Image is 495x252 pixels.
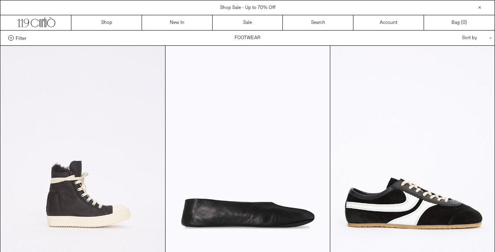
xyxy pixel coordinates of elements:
a: Bag () [424,15,495,30]
div: Sort by [416,31,487,45]
a: Sale [213,15,283,30]
a: Shop Sale - Up to 70% Off [220,5,275,11]
span: Filter [16,35,26,41]
span: 0 [462,20,465,26]
a: Search [283,15,353,30]
a: New In [142,15,213,30]
a: Account [353,15,424,30]
span: ) [462,19,467,26]
a: Shop [71,15,142,30]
